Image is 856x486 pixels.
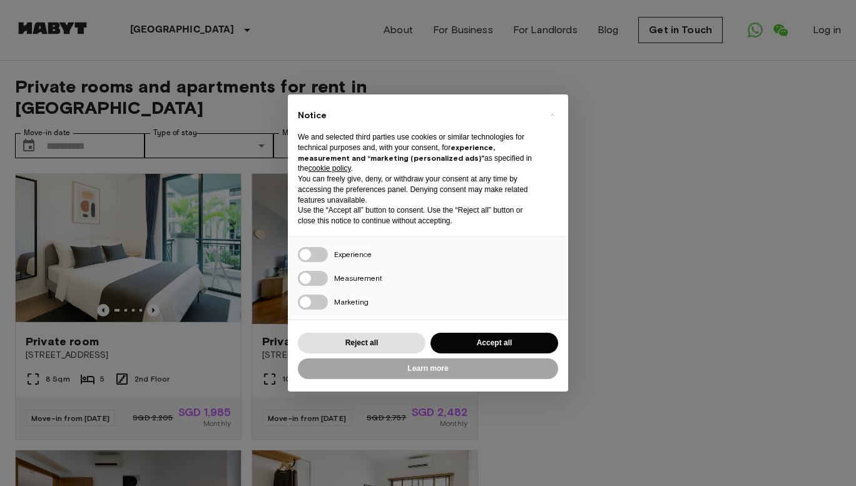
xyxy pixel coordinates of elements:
p: We and selected third parties use cookies or similar technologies for technical purposes and, wit... [298,132,538,174]
button: Close this notice [542,104,562,124]
strong: experience, measurement and “marketing (personalized ads)” [298,143,495,163]
p: You can freely give, deny, or withdraw your consent at any time by accessing the preferences pane... [298,174,538,205]
span: Marketing [334,297,369,306]
button: Reject all [298,333,425,353]
span: Measurement [334,273,382,283]
h2: Notice [298,109,538,122]
a: cookie policy [308,164,351,173]
span: Experience [334,250,372,259]
button: Learn more [298,358,558,379]
button: Accept all [431,333,558,353]
p: Use the “Accept all” button to consent. Use the “Reject all” button or close this notice to conti... [298,205,538,226]
span: × [550,107,554,122]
